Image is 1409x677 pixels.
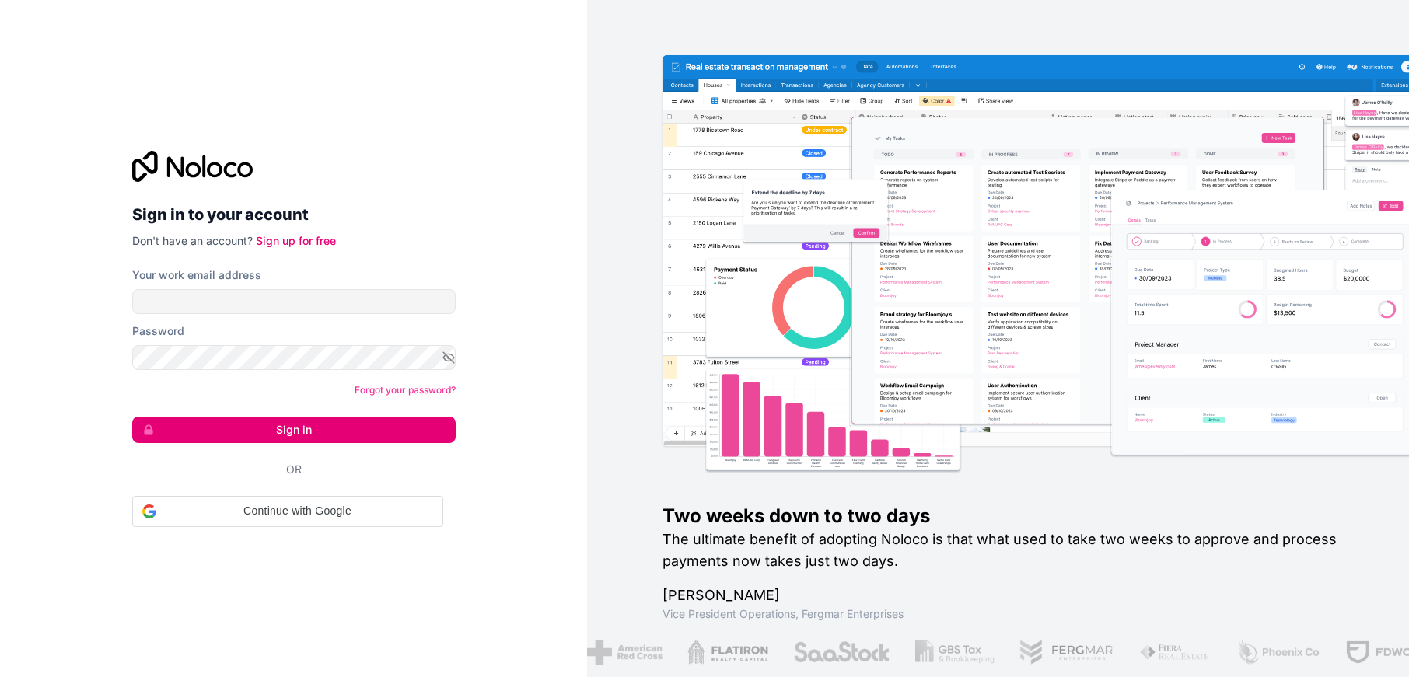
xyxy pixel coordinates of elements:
input: Email address [132,289,456,314]
button: Sign in [132,417,456,443]
img: /assets/american-red-cross-BAupjrZR.png [586,640,662,665]
h1: [PERSON_NAME] [663,585,1359,606]
input: Password [132,345,456,370]
img: /assets/fergmar-CudnrXN5.png [1018,640,1113,665]
h1: Two weeks down to two days [663,504,1359,529]
img: /assets/gbstax-C-GtDUiK.png [914,640,994,665]
span: Don't have an account? [132,234,253,247]
h1: Vice President Operations , Fergmar Enterprises [663,606,1359,622]
a: Sign up for free [256,234,336,247]
span: Continue with Google [163,503,433,519]
img: /assets/flatiron-C8eUkumj.png [687,640,767,665]
img: /assets/saastock-C6Zbiodz.png [792,640,890,665]
a: Forgot your password? [355,384,456,396]
h2: Sign in to your account [132,201,456,229]
div: Continue with Google [132,496,443,527]
img: /assets/phoenix-BREaitsQ.png [1236,640,1320,665]
label: Password [132,323,184,339]
span: Or [286,462,302,477]
h2: The ultimate benefit of adopting Noloco is that what used to take two weeks to approve and proces... [663,529,1359,572]
img: /assets/fiera-fwj2N5v4.png [1138,640,1211,665]
label: Your work email address [132,267,261,283]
